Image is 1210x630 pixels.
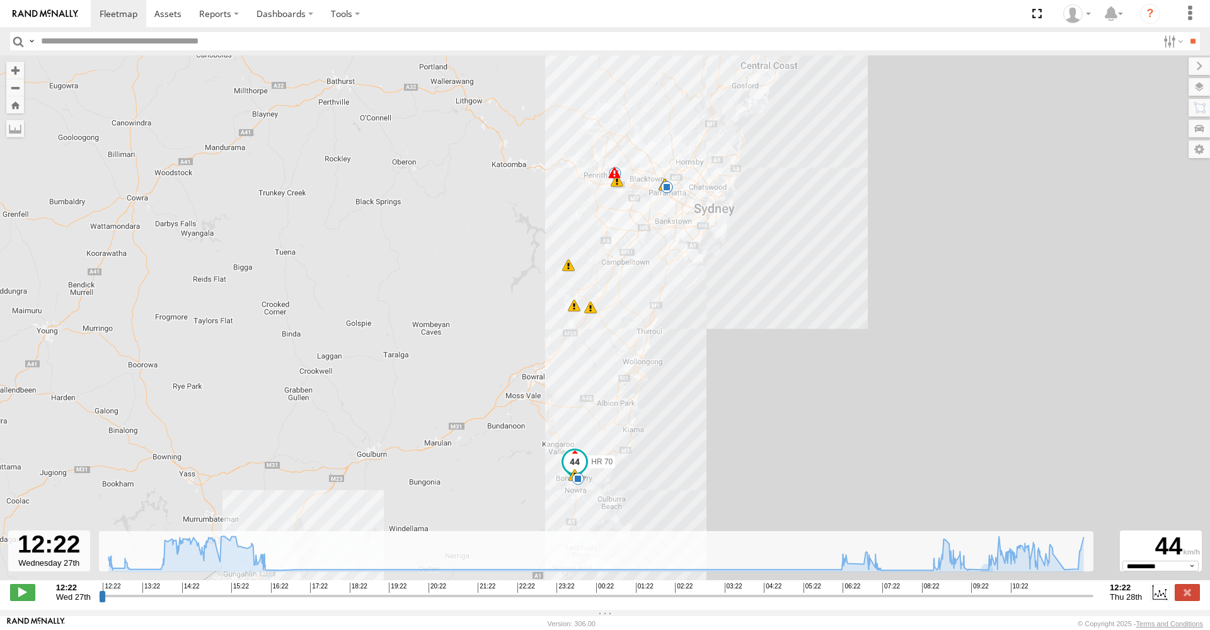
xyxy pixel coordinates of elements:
[591,457,613,466] span: HR 70
[971,583,989,593] span: 09:22
[7,617,65,630] a: Visit our Website
[1059,4,1095,23] div: Eric Yao
[350,583,367,593] span: 18:22
[1110,583,1142,592] strong: 12:22
[1122,532,1200,561] div: 44
[389,583,406,593] span: 19:22
[429,583,446,593] span: 20:22
[13,9,78,18] img: rand-logo.svg
[548,620,596,627] div: Version: 306.00
[6,96,24,113] button: Zoom Home
[271,583,289,593] span: 16:22
[182,583,200,593] span: 14:22
[1110,592,1142,602] span: Thu 28th Aug 2025
[10,584,35,600] label: Play/Stop
[556,583,574,593] span: 23:22
[6,79,24,96] button: Zoom out
[725,583,742,593] span: 03:22
[6,120,24,137] label: Measure
[611,175,623,187] div: 8
[1136,620,1203,627] a: Terms and Conditions
[1078,620,1203,627] div: © Copyright 2025 -
[1140,4,1160,24] i: ?
[596,583,614,593] span: 00:22
[1175,584,1200,600] label: Close
[804,583,821,593] span: 05:22
[26,32,37,50] label: Search Query
[1011,583,1028,593] span: 10:22
[56,583,91,592] strong: 12:22
[6,62,24,79] button: Zoom in
[517,583,535,593] span: 22:22
[636,583,654,593] span: 01:22
[882,583,900,593] span: 07:22
[231,583,249,593] span: 15:22
[142,583,160,593] span: 13:22
[103,583,120,593] span: 12:22
[764,583,781,593] span: 04:22
[922,583,940,593] span: 08:22
[843,583,860,593] span: 06:22
[310,583,328,593] span: 17:22
[478,583,495,593] span: 21:22
[1158,32,1185,50] label: Search Filter Options
[56,592,91,602] span: Wed 27th Aug 2025
[675,583,693,593] span: 02:22
[1189,140,1210,158] label: Map Settings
